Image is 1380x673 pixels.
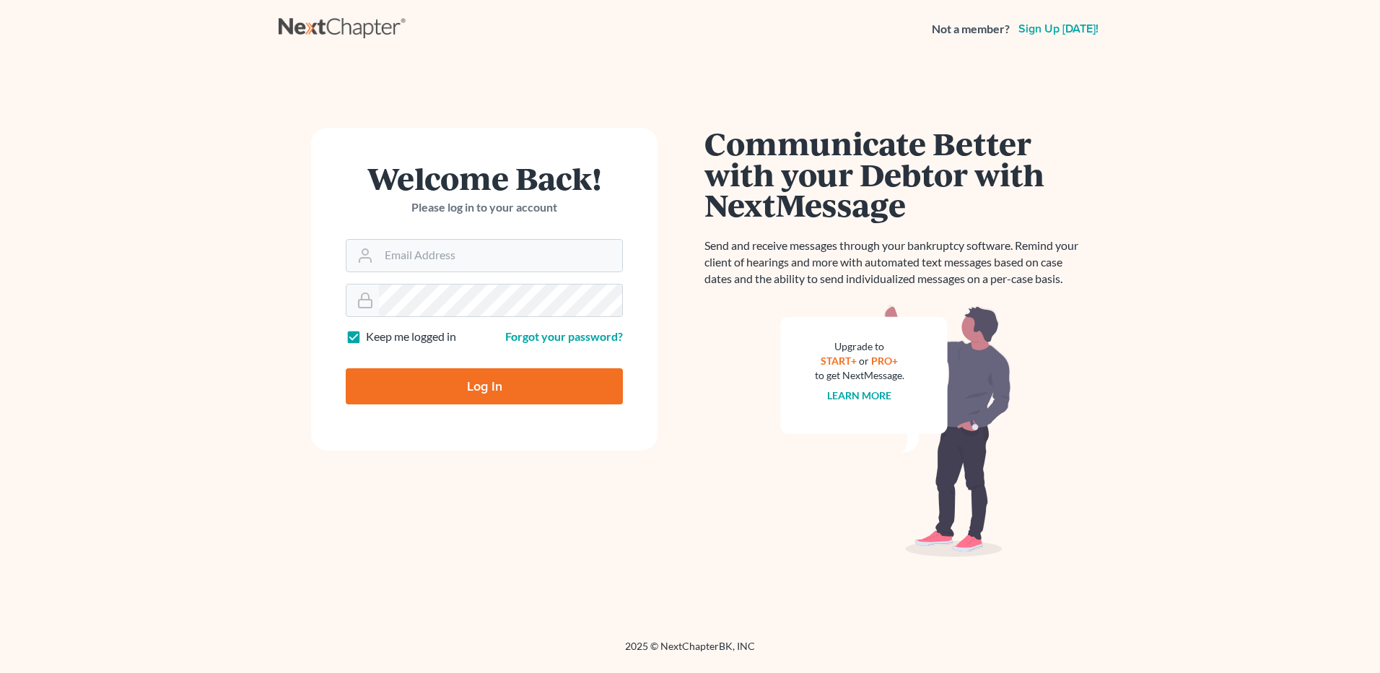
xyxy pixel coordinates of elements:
div: to get NextMessage. [815,368,904,383]
span: or [860,355,870,367]
h1: Communicate Better with your Debtor with NextMessage [704,128,1087,220]
h1: Welcome Back! [346,162,623,194]
a: Learn more [828,389,892,401]
p: Please log in to your account [346,199,623,216]
input: Email Address [379,240,622,272]
div: Upgrade to [815,339,904,354]
input: Log In [346,368,623,404]
label: Keep me logged in [366,329,456,345]
p: Send and receive messages through your bankruptcy software. Remind your client of hearings and mo... [704,238,1087,287]
a: START+ [821,355,857,367]
strong: Not a member? [932,21,1010,38]
img: nextmessage_bg-59042aed3d76b12b5cd301f8e5b87938c9018125f34e5fa2b7a6b67550977c72.svg [780,305,1011,557]
div: 2025 © NextChapterBK, INC [279,639,1101,665]
a: Sign up [DATE]! [1016,23,1101,35]
a: Forgot your password? [505,329,623,343]
a: PRO+ [872,355,899,367]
